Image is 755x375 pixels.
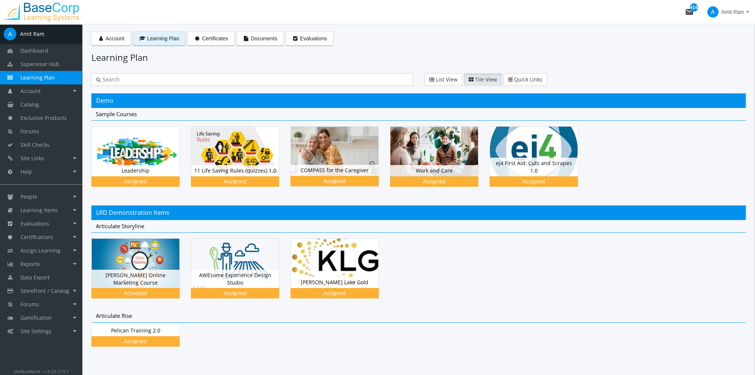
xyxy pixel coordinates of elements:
[236,31,284,46] button: Documents
[192,289,278,297] div: Assigned
[20,30,44,38] div: Amit Ram
[21,61,59,68] span: Supervisor Hub
[96,312,132,319] span: Articulate Rise
[21,47,48,54] span: Dashboard
[251,35,277,41] span: Documents
[147,35,179,41] span: Learning Plan
[96,110,137,118] span: Sample Courses
[93,178,178,185] div: Assigned
[96,96,113,105] span: Demo
[21,287,69,294] span: Storefront / Catalog
[21,274,50,281] span: Data Export
[192,178,278,185] div: Assigned
[21,301,39,308] span: Forums
[490,158,578,176] div: ej4 First Aid: Cuts and Scrapes 1.0
[243,36,249,41] i: Documents
[390,126,490,198] div: Work and Care
[191,238,290,310] div: AWEsome Experience Design Studio
[390,165,478,176] div: Work and Care
[21,207,58,214] span: Learning Items
[21,74,55,81] span: Learning Plan
[685,7,694,16] mat-icon: mail
[139,36,146,41] i: Learning Plan
[91,31,131,46] button: Account
[21,141,50,148] span: Skill Checks
[194,36,201,41] i: Certificates
[191,126,290,198] div: 11 Life Saving Rules (quizzes) 1.0
[292,289,377,297] div: Assigned
[21,128,39,135] span: Forums
[93,289,178,297] div: Activated
[290,126,390,198] div: COMPASS for the Caregiver
[191,270,279,288] div: AWEsome Experience Design Studio
[202,35,228,41] span: Certificates
[133,31,186,46] button: Learning Plan
[92,165,179,176] div: Leadership
[21,328,51,335] span: Site Settings
[475,76,497,83] span: Tile View
[101,76,408,83] input: Search
[391,178,477,185] div: Assigned
[292,177,377,185] div: Assigned
[4,28,16,40] span: A
[436,76,457,83] span: List View
[290,238,390,310] div: [PERSON_NAME] Lake Gold
[191,165,279,176] div: 11 Life Saving Rules (quizzes) 1.0
[21,260,40,267] span: Reports
[92,270,179,288] div: [PERSON_NAME] Online Marketing Course
[91,238,191,310] div: [PERSON_NAME] Online Marketing Course
[188,31,235,46] button: Certificates
[91,51,746,64] h1: Learning Plan
[91,126,191,198] div: Leadership
[21,233,53,241] span: Certifications
[21,155,44,162] span: Site Links
[491,178,576,185] div: Assigned
[21,168,32,175] span: Help
[286,31,333,46] button: Evaluations
[96,222,144,230] span: Articulate Storyline
[21,314,52,321] span: Gamification
[13,368,69,374] small: SkillBuilder® - v.5.25.273.1
[98,36,104,41] i: Account
[291,165,378,176] div: COMPASS for the Caregiver
[721,5,744,19] span: Amit Ram
[300,35,327,41] span: Evaluations
[514,76,542,83] span: Quick Links
[292,36,299,41] i: Evaluations
[21,101,39,108] span: Catalog
[106,35,125,41] span: Account
[490,126,589,198] div: ej4 First Aid: Cuts and Scrapes 1.0
[21,247,60,254] span: Assign Learning
[21,220,49,227] span: Evaluations
[21,114,67,121] span: Exclusive Products
[291,277,378,288] div: [PERSON_NAME] Lake Gold
[21,87,41,94] span: Account
[96,208,169,217] span: LRD Demonstration Items
[21,193,37,200] span: People
[707,6,718,18] span: A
